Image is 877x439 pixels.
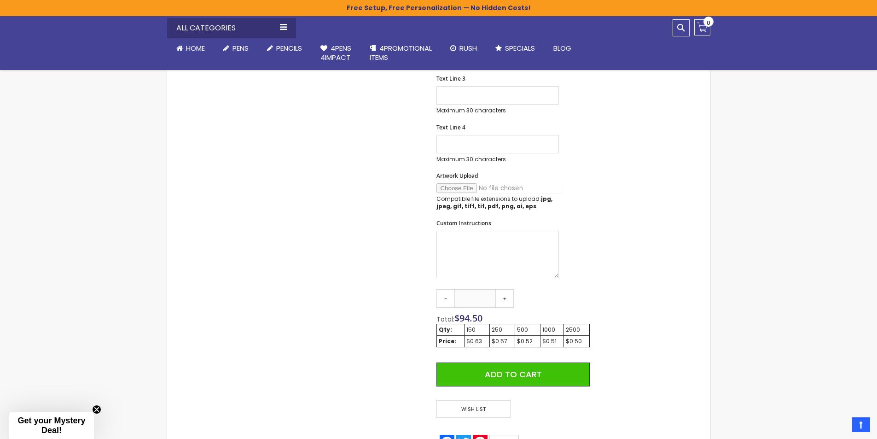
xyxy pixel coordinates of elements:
span: Get your Mystery Deal! [17,416,85,435]
a: Specials [486,38,544,59]
strong: Qty: [439,326,452,334]
a: Pens [214,38,258,59]
div: $0.51 [542,338,562,345]
div: 150 [466,326,488,334]
div: $0.57 [492,338,513,345]
span: Text Line 4 [436,123,465,131]
div: $0.63 [466,338,488,345]
button: Add to Cart [436,363,589,386]
span: 4Pens 4impact [320,43,351,62]
a: Pencils [258,38,311,59]
div: 1000 [542,326,562,334]
strong: Price: [439,337,456,345]
p: Compatible file extensions to upload: [436,195,559,210]
strong: jpg, jpeg, gif, tiff, tif, pdf, png, ai, eps [436,195,552,210]
p: Maximum 30 characters [436,156,559,163]
p: Maximum 30 characters [436,107,559,114]
span: Rush [459,43,477,53]
span: $ [454,312,482,324]
a: 4Pens4impact [311,38,360,68]
div: 250 [492,326,513,334]
div: $0.50 [566,338,587,345]
span: Custom Instructions [436,219,491,227]
a: Rush [441,38,486,59]
a: Home [167,38,214,59]
span: Home [186,43,205,53]
a: Wish List [436,400,513,418]
span: 94.50 [459,312,482,324]
div: 500 [517,326,538,334]
a: - [436,289,455,308]
div: 2500 [566,326,587,334]
span: Add to Cart [485,369,542,380]
a: Blog [544,38,581,59]
span: Artwork Upload [436,172,478,180]
span: Pencils [276,43,302,53]
a: 0 [694,19,710,35]
a: 4PROMOTIONALITEMS [360,38,441,68]
span: Specials [505,43,535,53]
span: Pens [232,43,249,53]
div: $0.52 [517,338,538,345]
span: Text Line 3 [436,75,465,82]
a: Top [852,417,870,432]
span: 4PROMOTIONAL ITEMS [370,43,432,62]
button: Close teaser [92,405,101,414]
span: Total: [436,315,454,324]
span: 0 [707,18,710,27]
div: Get your Mystery Deal!Close teaser [9,412,94,439]
span: Wish List [436,400,510,418]
span: Blog [553,43,571,53]
div: All Categories [167,18,296,38]
a: + [495,289,514,308]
